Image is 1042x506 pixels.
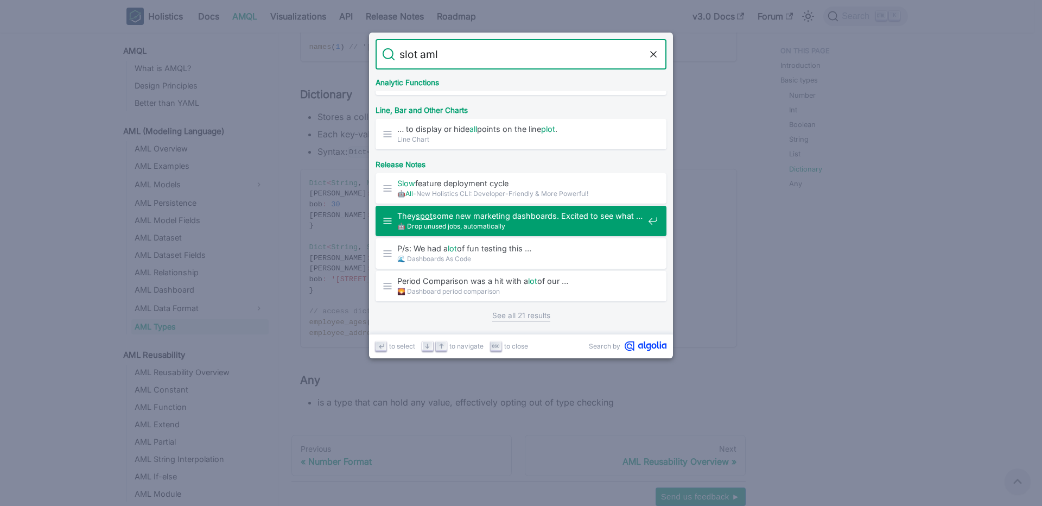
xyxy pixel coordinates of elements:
span: Search by [589,341,620,351]
span: Line Chart [397,134,644,144]
a: See all 21 results [492,310,550,321]
mark: All [405,189,413,198]
svg: Arrow down [423,342,431,350]
input: Search docs [395,39,647,69]
mark: spot [416,211,433,220]
span: feature deployment cycle [397,178,644,188]
div: Analytic Functions [373,69,669,91]
svg: Arrow up [437,342,446,350]
mark: all [469,124,477,134]
a: P/s: We had alotof fun testing this …🌊 Dashboards As Code [376,238,666,269]
svg: Enter key [377,342,385,350]
mark: Slow [397,179,415,188]
span: 🌄 Dashboard period comparison [397,286,644,296]
button: Clear the query [647,48,660,61]
span: to close [504,341,528,351]
span: They some new marketing dashboards. Excited to see what … [397,211,644,221]
span: 🤖 -New Holistics CLI: Developer-Friendly & More Powerful! [397,188,644,199]
span: to select [389,341,415,351]
a: Slowfeature deployment cycle🤖All-New Holistics CLI: Developer-Friendly & More Powerful! [376,173,666,204]
span: … to display or hide points on the line . [397,124,644,134]
svg: Algolia [625,341,666,351]
mark: plot [541,124,555,134]
span: 🤖 Drop unused jobs, automatically [397,221,644,231]
svg: Escape key [492,342,500,350]
a: Theyspotsome new marketing dashboards. Excited to see what …🤖 Drop unused jobs, automatically [376,206,666,236]
a: Search byAlgolia [589,341,666,351]
mark: lot [528,276,537,286]
span: 🌊 Dashboards As Code [397,254,644,264]
span: to navigate [449,341,484,351]
span: P/s: We had a of fun testing this … [397,243,644,254]
a: Period Comparison was a hit with alotof our …🌄 Dashboard period comparison [376,271,666,301]
mark: lot [448,244,457,253]
div: Line, Bar and Other Charts [373,97,669,119]
span: Period Comparison was a hit with a of our … [397,276,644,286]
div: Release Notes [373,151,669,173]
a: … to display or hideallpoints on the lineplot.Line Chart [376,119,666,149]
